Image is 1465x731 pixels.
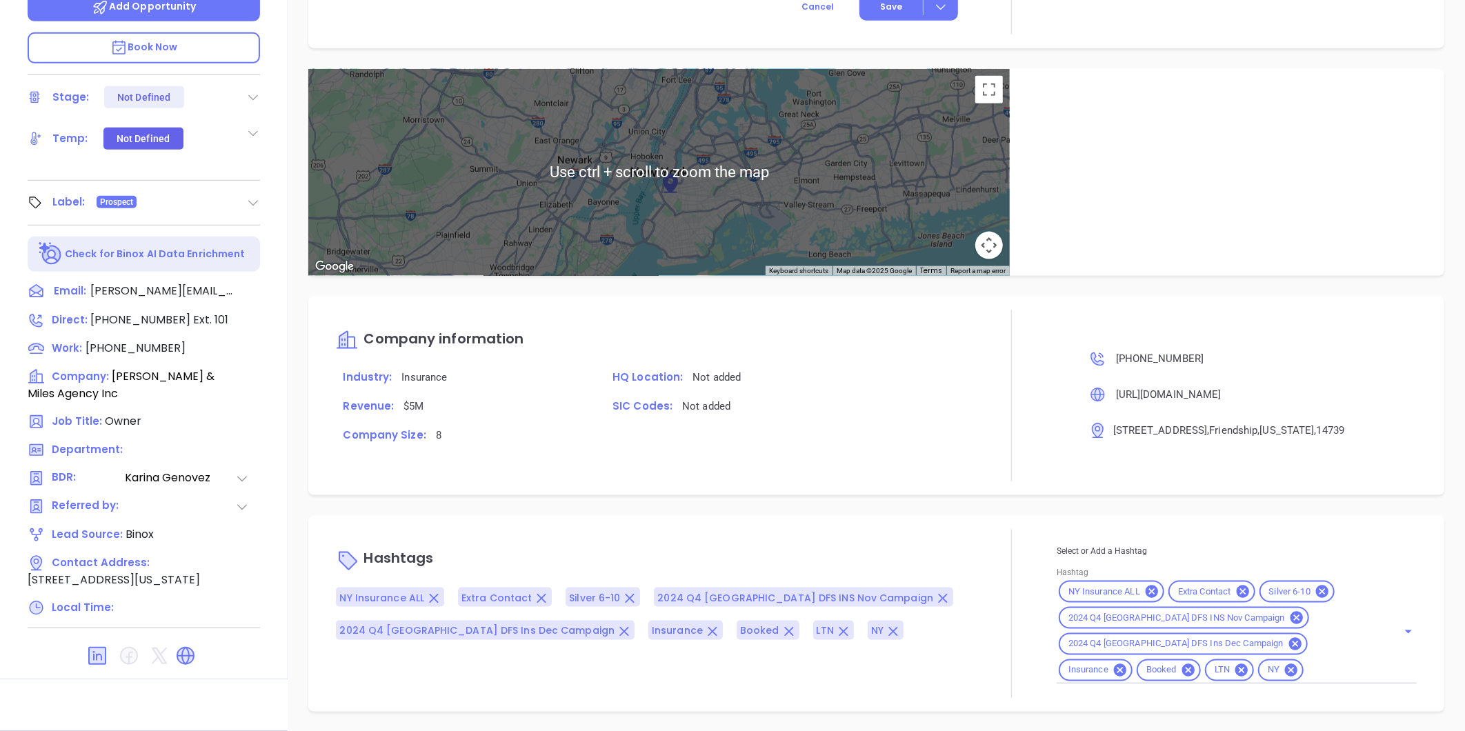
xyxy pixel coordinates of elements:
span: Email: [54,283,86,301]
div: Booked [1137,659,1201,681]
span: Extra Contact [461,591,532,605]
span: Referred by: [52,498,123,515]
span: [PHONE_NUMBER] [1116,352,1204,365]
span: Insurance [401,371,447,383]
span: Insurance [652,624,703,638]
span: Silver 6-10 [569,591,620,605]
span: Not added [692,371,741,383]
span: NY Insurance ALL [1060,586,1148,598]
span: Karina Genovez [125,470,235,487]
span: BDR: [52,470,123,487]
span: , 14739 [1315,424,1345,437]
span: Booked [1138,665,1185,677]
span: Silver 6-10 [1261,586,1319,598]
div: LTN [1205,659,1254,681]
p: Select or Add a Hashtag [1057,543,1417,559]
div: Label: [52,192,86,212]
span: Save [880,1,902,13]
span: Insurance [1060,665,1117,677]
span: Job Title: [52,414,102,428]
span: SIC Codes: [612,399,672,413]
p: Check for Binox AI Data Enrichment [65,247,245,261]
div: NY Insurance ALL [1059,581,1164,603]
img: Ai-Enrich-DaqCidB-.svg [39,242,63,266]
span: [PERSON_NAME][EMAIL_ADDRESS][DOMAIN_NAME] [90,283,235,299]
div: Not Defined [117,86,170,108]
a: Open this area in Google Maps (opens a new window) [312,258,357,276]
span: Ext. 101 [190,312,228,328]
img: Google [312,258,357,276]
div: Stage: [52,87,90,108]
div: Silver 6-10 [1259,581,1335,603]
span: Revenue: [343,399,394,413]
span: , Friendship [1207,424,1257,437]
span: Contact Address: [52,555,150,570]
span: [PHONE_NUMBER] [86,340,186,356]
span: 8 [436,429,441,441]
span: [STREET_ADDRESS] [1113,424,1208,437]
a: Terms (opens in new tab) [920,266,942,276]
span: [PHONE_NUMBER] [90,312,190,328]
span: 2024 Q4 [GEOGRAPHIC_DATA] DFS INS Nov Campaign [1060,612,1293,624]
span: NY [1259,665,1288,677]
span: 2024 Q4 [GEOGRAPHIC_DATA] DFS Ins Dec Campaign [339,624,615,638]
span: Map data ©2025 Google [837,267,912,274]
span: 2024 Q4 [GEOGRAPHIC_DATA] DFS Ins Dec Campaign [1060,639,1292,650]
button: Open [1399,622,1418,641]
div: NY [1258,659,1304,681]
div: 2024 Q4 [GEOGRAPHIC_DATA] DFS INS Nov Campaign [1059,607,1309,629]
span: Hashtags [363,549,433,568]
span: NY [871,624,884,638]
span: LTN [817,624,834,638]
span: , [US_STATE] [1258,424,1315,437]
div: 2024 Q4 [GEOGRAPHIC_DATA] DFS Ins Dec Campaign [1059,633,1308,655]
button: Keyboard shortcuts [769,266,828,276]
a: Report a map error [950,267,1006,274]
span: $5M [403,400,423,412]
span: [STREET_ADDRESS][US_STATE] [28,572,200,588]
span: Company: [52,369,109,383]
span: Direct : [52,312,88,327]
div: Temp: [52,128,88,149]
span: [PERSON_NAME] & Miles Agency Inc [28,368,215,401]
span: LTN [1206,665,1238,677]
span: Department: [52,442,123,457]
button: Toggle fullscreen view [975,76,1003,103]
div: Extra Contact [1168,581,1255,603]
label: Hashtag [1057,569,1088,577]
div: Insurance [1059,659,1133,681]
div: Not Defined [117,128,170,150]
span: Company Size: [343,428,426,442]
span: NY Insurance ALL [339,591,424,605]
span: Prospect [100,194,134,210]
span: Industry: [343,370,392,384]
span: Company information [363,329,524,348]
span: Owner [105,413,141,429]
span: Cancel [801,1,834,12]
span: Not added [682,400,730,412]
span: [URL][DOMAIN_NAME] [1116,388,1222,401]
span: Extra Contact [1170,586,1239,598]
a: Company information [336,332,524,348]
span: Book Now [110,40,178,54]
span: HQ Location: [612,370,683,384]
span: Booked [740,624,779,638]
span: Work: [52,341,82,355]
button: Map camera controls [975,232,1003,259]
span: Lead Source: [52,527,123,541]
span: Local Time: [52,600,114,614]
span: 2024 Q4 [GEOGRAPHIC_DATA] DFS INS Nov Campaign [657,591,933,605]
span: Binox [126,526,154,542]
